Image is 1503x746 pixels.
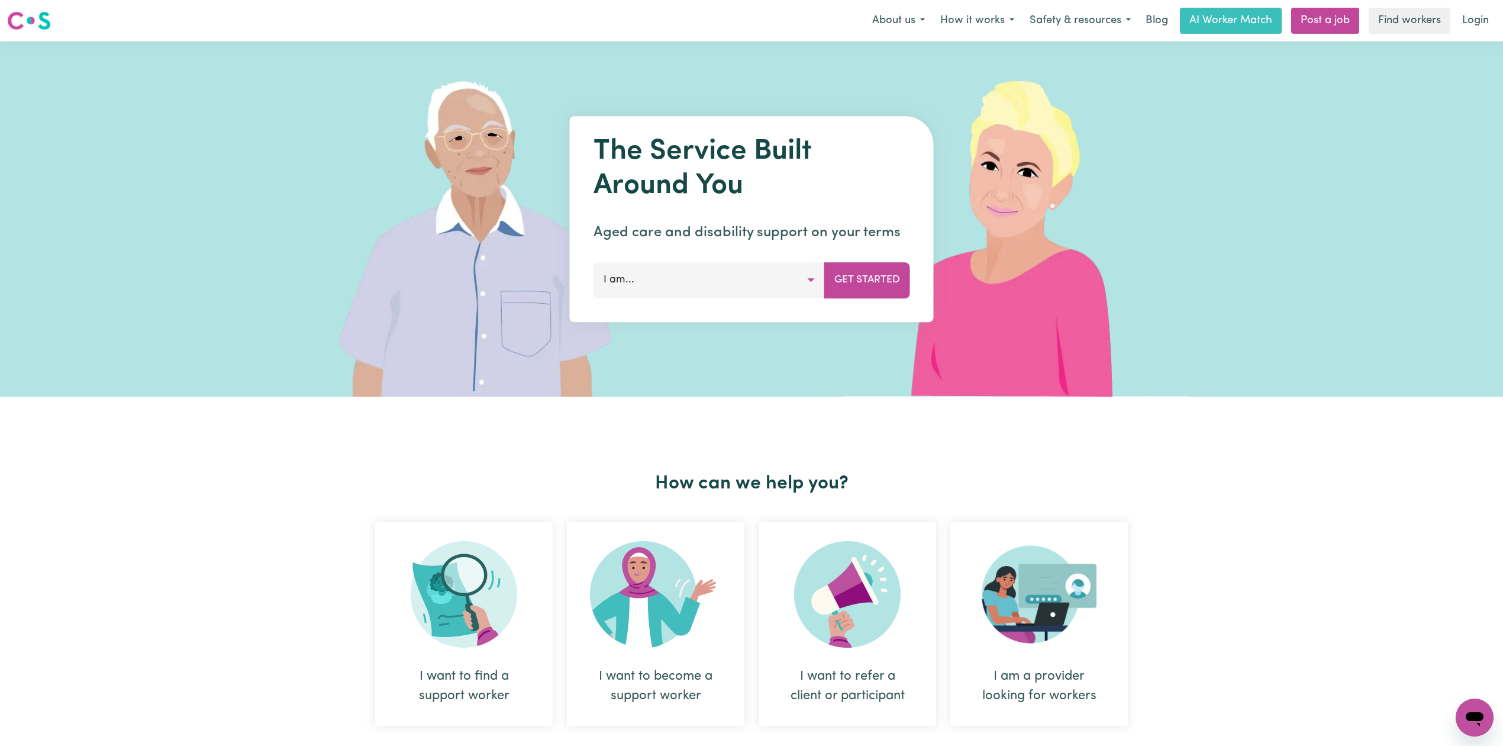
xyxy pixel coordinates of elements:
h2: How can we help you? [368,472,1135,495]
div: I am a provider looking for workers [979,667,1099,706]
img: Refer [794,541,901,648]
img: Search [411,541,517,648]
a: Login [1455,8,1496,34]
button: Safety & resources [1022,8,1138,33]
p: Aged care and disability support on your terms [594,222,910,243]
div: I want to find a support worker [375,522,553,726]
button: Get Started [824,262,910,298]
div: I want to become a support worker [567,522,744,726]
iframe: Button to launch messaging window [1456,699,1494,737]
button: I am... [594,262,825,298]
a: AI Worker Match [1180,8,1282,34]
img: Careseekers logo [7,10,51,31]
a: Blog [1138,8,1175,34]
button: How it works [933,8,1022,33]
button: About us [865,8,933,33]
a: Careseekers logo [7,7,51,34]
div: I want to find a support worker [404,667,524,706]
a: Post a job [1291,8,1359,34]
img: Become Worker [590,541,721,648]
div: I am a provider looking for workers [950,522,1128,726]
img: Provider [982,541,1096,648]
div: I want to refer a client or participant [759,522,936,726]
h1: The Service Built Around You [594,135,910,203]
a: Find workers [1369,8,1450,34]
div: I want to refer a client or participant [787,667,908,706]
div: I want to become a support worker [595,667,716,706]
